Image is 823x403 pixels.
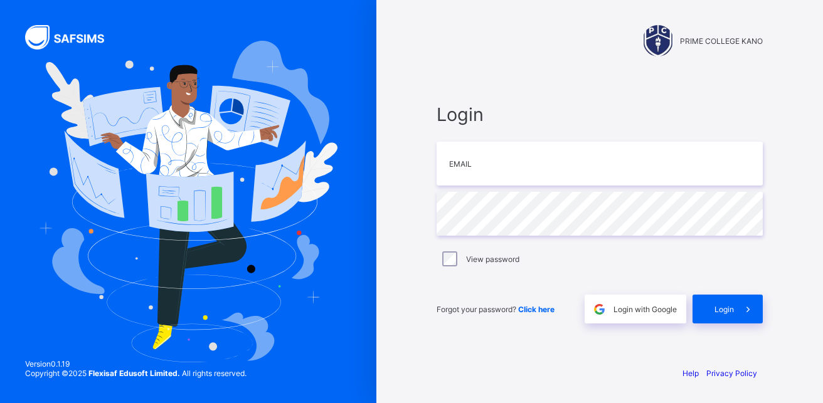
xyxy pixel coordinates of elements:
a: Privacy Policy [706,369,757,378]
img: google.396cfc9801f0270233282035f929180a.svg [592,302,607,317]
a: Click here [518,305,555,314]
span: Login [714,305,734,314]
span: Login [437,103,763,125]
span: Login with Google [613,305,677,314]
span: Forgot your password? [437,305,555,314]
span: PRIME COLLEGE KANO [680,36,763,46]
img: Hero Image [39,41,337,362]
a: Help [682,369,699,378]
span: Version 0.1.19 [25,359,247,369]
strong: Flexisaf Edusoft Limited. [88,369,180,378]
span: Copyright © 2025 All rights reserved. [25,369,247,378]
img: SAFSIMS Logo [25,25,119,50]
label: View password [466,254,519,264]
